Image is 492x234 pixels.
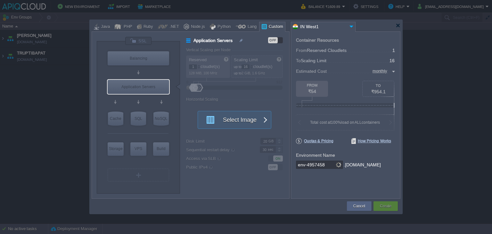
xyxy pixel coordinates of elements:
div: Custom [267,22,283,32]
div: NoSQL [153,112,169,126]
div: Build Node [153,142,169,156]
div: Python [216,22,231,32]
div: Build [153,142,169,155]
button: Create [380,203,391,209]
div: .NET [168,22,179,32]
div: NoSQL Databases [153,112,169,126]
div: Load Balancer [108,51,169,65]
div: VPS [130,142,146,155]
div: Create New Layer [108,169,169,181]
div: SQL [131,112,146,126]
div: .[DOMAIN_NAME] [344,161,381,169]
label: Environment Name [296,153,335,158]
div: Storage Containers [108,142,124,156]
button: Select Image [202,111,260,129]
div: SQL Databases [131,112,146,126]
div: OFF [268,37,278,43]
button: Cancel [353,203,365,209]
div: Lang [246,22,257,32]
div: Container Resources [296,38,339,43]
div: Ruby [142,22,153,32]
div: PHP [122,22,132,32]
span: How Pricing Works [351,138,391,144]
div: Elastic VPS [130,142,146,156]
div: Storage [108,142,124,155]
div: Node.js [189,22,205,32]
span: Quotas & Pricing [296,138,333,144]
div: Java [99,22,110,32]
div: Balancing [108,51,169,65]
div: Application Servers [108,80,169,94]
div: Cache [108,112,123,126]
